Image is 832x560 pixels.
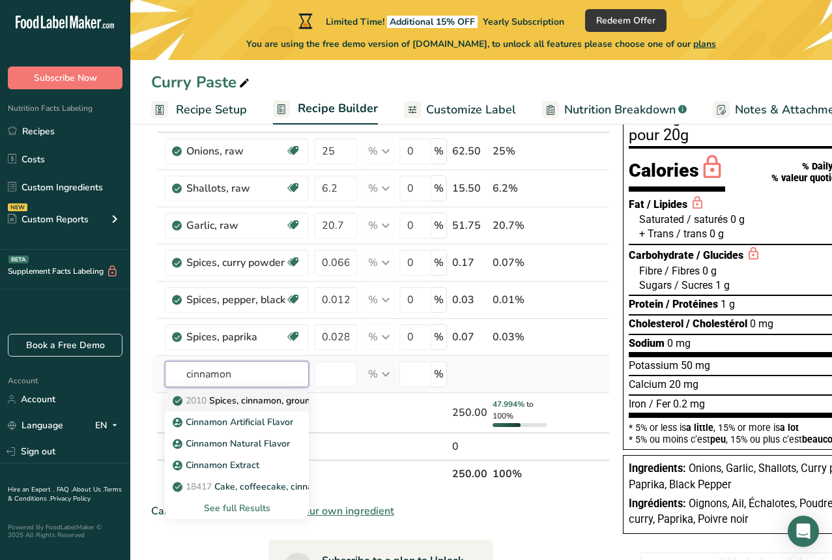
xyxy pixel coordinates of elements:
span: 2010 [186,394,207,407]
span: Recipe Builder [298,100,378,117]
p: Cinnamon Artificial Flavor [175,415,293,429]
a: Cinnamon Natural Flavor [165,433,309,454]
div: 0.01% [493,292,548,308]
th: 250.00 [450,460,490,487]
span: Protein [629,298,663,310]
span: Customize Label [426,101,516,119]
input: Add Ingredient [165,361,309,387]
a: 18417Cake, coffeecake, cinnamon with crumb topping, commercially prepared, unenriched [165,476,309,497]
span: 1 g [721,298,735,310]
span: + Trans [639,228,674,240]
a: Cinnamon Extract [165,454,309,476]
div: NEW [8,203,27,211]
div: Shallots, raw [186,181,285,196]
p: Cinnamon Extract [175,458,259,472]
a: Nutrition Breakdown [542,95,687,125]
span: Nutrition Breakdown [564,101,676,119]
div: Custom Reports [8,213,89,226]
th: Net Totals [162,460,450,487]
a: Privacy Policy [50,494,91,503]
div: Onions, raw [186,143,285,159]
span: 1 g [715,279,730,291]
span: / Lipides [647,198,687,211]
div: 250.00 [452,405,487,420]
span: / trans [676,228,707,240]
div: Powered By FoodLabelMaker © 2025 All Rights Reserved [8,523,122,539]
div: Garlic, raw [186,218,285,233]
div: Open Intercom Messenger [788,516,819,547]
span: Calcium [629,378,667,391]
span: Recipe Setup [176,101,247,119]
a: Recipe Builder [273,94,378,125]
span: Potassium [629,359,678,372]
span: 47.994% [493,399,524,409]
span: / Cholestérol [686,317,747,330]
span: Ingredients: [629,462,686,475]
div: Spices, paprika [186,329,285,345]
span: / Fer [649,398,670,410]
span: a lot [780,422,799,433]
div: 0.03 [452,292,487,308]
div: 25% [493,143,548,159]
button: Redeem Offer [585,9,667,32]
span: / Fibres [665,265,700,277]
a: Hire an Expert . [8,485,54,494]
span: Saturated [639,213,684,226]
span: / Glucides [696,249,743,261]
span: Ingrédients: [629,497,686,510]
div: Spices, pepper, black [186,292,285,308]
span: Cholesterol [629,317,683,330]
span: 0 g [710,228,724,240]
div: EN [95,418,122,434]
a: Terms & Conditions . [8,485,122,503]
span: Carbohydrate [629,249,694,261]
a: Language [8,414,63,437]
span: 50 mg [681,359,710,372]
div: See full Results [165,497,309,519]
span: Sugars [639,279,672,291]
th: 100% [490,460,551,487]
span: 20 mg [669,378,698,391]
div: 0.03% [493,329,548,345]
div: See full Results [175,501,298,515]
span: 0 mg [667,337,691,349]
span: Subscribe Now [34,71,97,85]
div: 62.50 [452,143,487,159]
span: Redeem Offer [596,14,655,27]
p: Cinnamon Natural Flavor [175,437,290,450]
span: 0 g [730,213,745,226]
span: Sodium [629,337,665,349]
span: Iron [629,398,646,410]
span: peu [710,434,726,445]
span: 0.2 mg [673,398,705,410]
div: 0.17 [452,255,487,271]
a: About Us . [72,485,104,494]
div: 0.07 [452,329,487,345]
span: / saturés [687,213,728,226]
span: / Protéines [666,298,718,310]
div: 0 [452,439,487,454]
p: Spices, cinnamon, ground [175,394,315,407]
span: Fibre [639,265,662,277]
span: You are using the free demo version of [DOMAIN_NAME], to unlock all features please choose one of... [246,37,716,51]
div: 6.2% [493,181,548,196]
a: FAQ . [57,485,72,494]
a: Customize Label [404,95,516,125]
div: 15.50 [452,181,487,196]
span: / Sucres [674,279,713,291]
div: Limited Time! [296,13,564,29]
div: Calories [629,154,725,192]
div: 20.7% [493,218,548,233]
div: 51.75 [452,218,487,233]
div: Curry Paste [151,70,252,94]
div: BETA [8,256,29,263]
div: Can't find your ingredient? [151,503,610,519]
span: Yearly Subscription [483,16,564,28]
div: 0.07% [493,255,548,271]
button: Subscribe Now [8,66,122,89]
span: Additional 15% OFF [387,16,478,28]
a: Recipe Setup [151,95,247,125]
span: 0 mg [750,317,773,330]
a: 2010Spices, cinnamon, ground [165,390,309,411]
div: Spices, curry powder [186,255,285,271]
